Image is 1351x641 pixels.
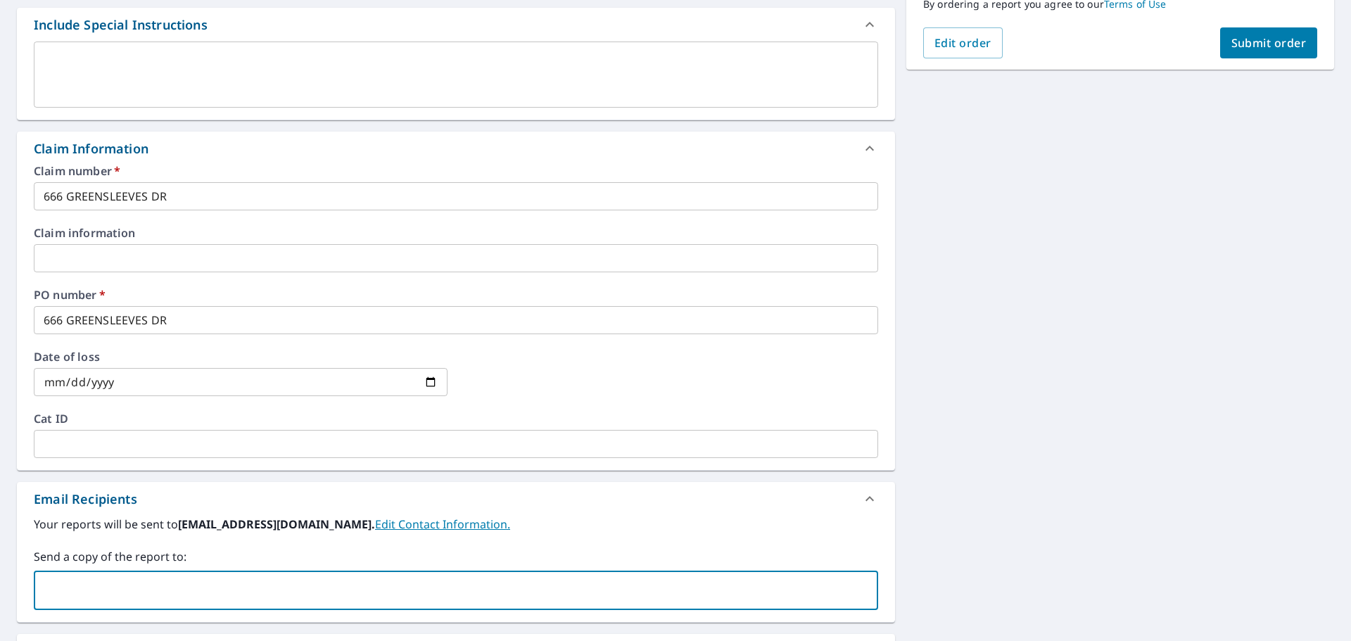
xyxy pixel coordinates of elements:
[1220,27,1318,58] button: Submit order
[923,27,1003,58] button: Edit order
[34,139,148,158] div: Claim Information
[34,227,878,239] label: Claim information
[34,289,878,300] label: PO number
[34,165,878,177] label: Claim number
[34,413,878,424] label: Cat ID
[34,490,137,509] div: Email Recipients
[17,482,895,516] div: Email Recipients
[178,516,375,532] b: [EMAIL_ADDRESS][DOMAIN_NAME].
[34,15,208,34] div: Include Special Instructions
[34,548,878,565] label: Send a copy of the report to:
[34,516,878,533] label: Your reports will be sent to
[34,351,448,362] label: Date of loss
[375,516,510,532] a: EditContactInfo
[17,132,895,165] div: Claim Information
[1231,35,1307,51] span: Submit order
[17,8,895,42] div: Include Special Instructions
[934,35,991,51] span: Edit order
